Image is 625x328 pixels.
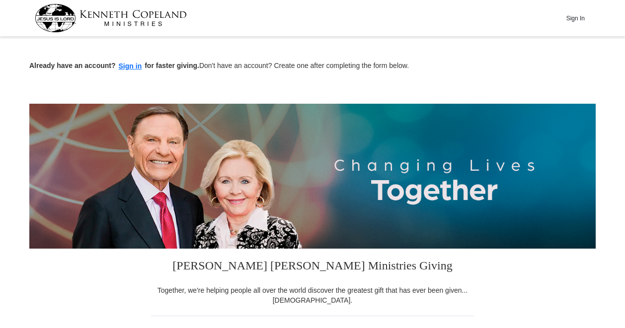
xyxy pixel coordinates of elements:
[35,4,187,32] img: kcm-header-logo.svg
[151,249,474,285] h3: [PERSON_NAME] [PERSON_NAME] Ministries Giving
[29,61,596,72] p: Don't have an account? Create one after completing the form below.
[29,62,199,69] strong: Already have an account? for faster giving.
[116,61,145,72] button: Sign in
[151,285,474,305] div: Together, we're helping people all over the world discover the greatest gift that has ever been g...
[560,10,590,26] button: Sign In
